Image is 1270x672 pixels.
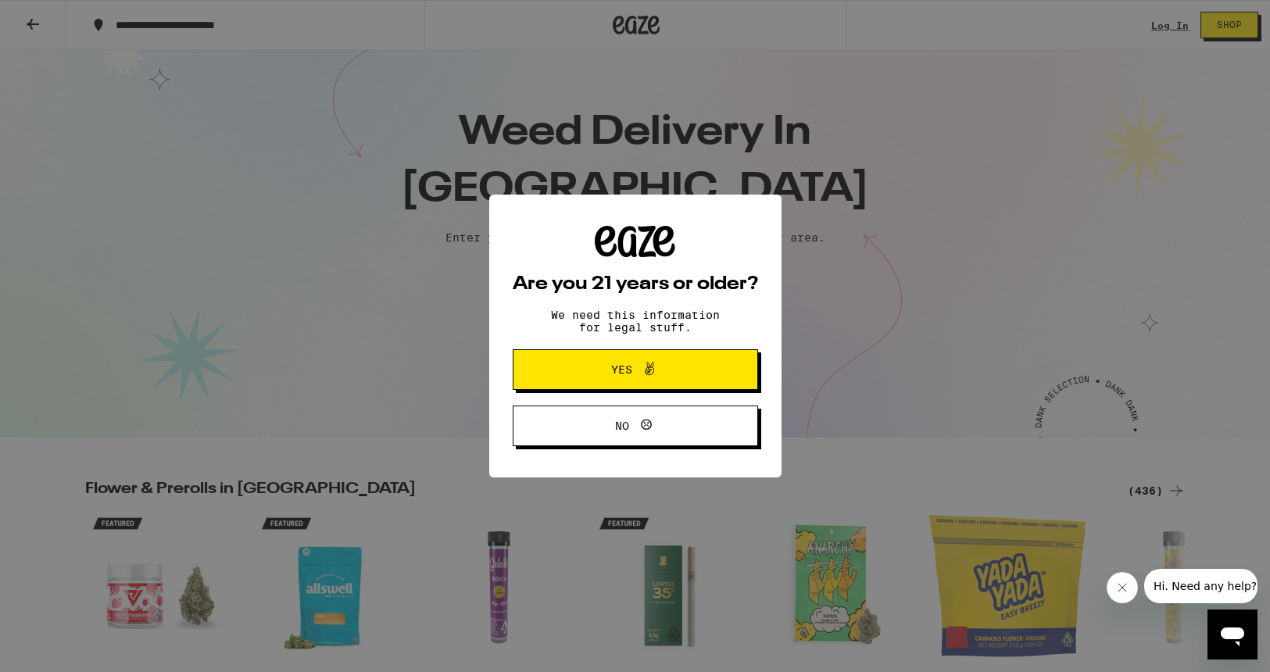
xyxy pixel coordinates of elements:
h2: Are you 21 years or older? [513,275,758,294]
span: Yes [611,364,632,375]
iframe: Button to launch messaging window [1207,609,1257,659]
iframe: Close message [1107,572,1138,603]
p: We need this information for legal stuff. [538,309,733,334]
span: No [615,420,629,431]
button: No [513,406,758,446]
iframe: Message from company [1144,569,1257,603]
button: Yes [513,349,758,390]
